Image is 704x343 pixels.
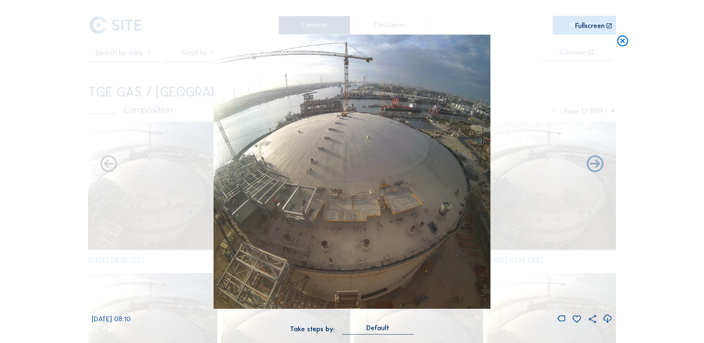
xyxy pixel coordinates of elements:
[366,325,389,331] div: Default
[342,325,414,335] div: Default
[214,35,490,309] img: Image
[585,155,605,175] i: Back
[290,326,335,332] div: Take steps by:
[92,315,131,323] span: [DATE] 08:10
[575,22,605,29] div: Fullscreen
[99,155,119,175] i: Forward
